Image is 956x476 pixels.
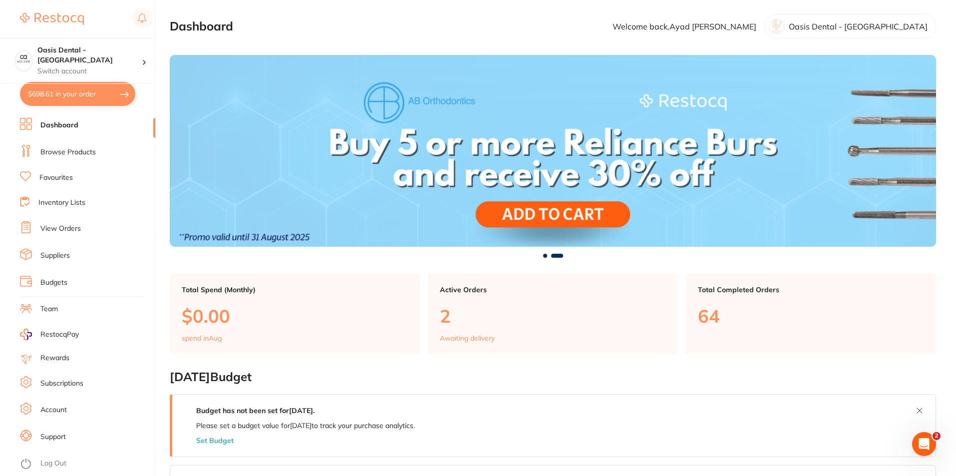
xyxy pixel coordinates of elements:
a: RestocqPay [20,329,79,340]
a: Rewards [40,353,69,363]
p: Total Completed Orders [698,286,924,294]
a: Favourites [39,173,73,183]
a: Inventory Lists [38,198,85,208]
a: Team [40,304,58,314]
button: Set Budget [196,437,234,445]
iframe: Intercom live chat [912,432,936,456]
span: 2 [933,432,941,440]
span: RestocqPay [40,330,79,340]
p: Please set a budget value for [DATE] to track your purchase analytics. [196,422,415,430]
img: RestocqPay [20,329,32,340]
p: $0.00 [182,306,408,326]
p: 64 [698,306,924,326]
h4: Oasis Dental - West End [37,45,142,65]
h2: [DATE] Budget [170,370,936,384]
p: Welcome back, Ayad [PERSON_NAME] [613,22,756,31]
strong: Budget has not been set for [DATE] . [196,406,315,415]
a: View Orders [40,224,81,234]
p: 2 [440,306,666,326]
a: Restocq Logo [20,7,84,30]
p: spend in Aug [182,334,222,342]
a: Subscriptions [40,379,83,389]
p: Switch account [37,66,142,76]
a: Dashboard [40,120,78,130]
button: Log Out [20,456,152,472]
a: Browse Products [40,147,96,157]
p: Awaiting delivery [440,334,495,342]
button: $698.61 in your order [20,82,135,106]
img: Oasis Dental - West End [15,51,32,67]
h2: Dashboard [170,19,233,33]
a: Support [40,432,66,442]
p: Active Orders [440,286,666,294]
a: Active Orders2Awaiting delivery [428,274,678,355]
a: Total Completed Orders64 [686,274,936,355]
a: Budgets [40,278,67,288]
a: Log Out [40,459,66,469]
a: Account [40,405,67,415]
img: Restocq Logo [20,13,84,25]
a: Suppliers [40,251,70,261]
p: Oasis Dental - [GEOGRAPHIC_DATA] [789,22,928,31]
img: Dashboard [170,55,936,247]
a: Total Spend (Monthly)$0.00spend inAug [170,274,420,355]
p: Total Spend (Monthly) [182,286,408,294]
